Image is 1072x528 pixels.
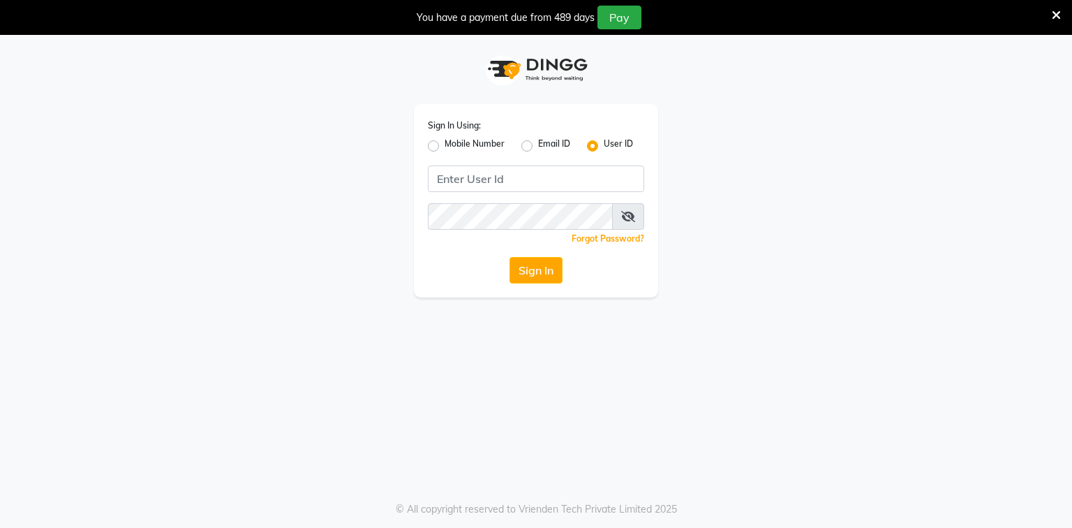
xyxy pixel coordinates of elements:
label: Sign In Using: [428,119,481,132]
img: logo1.svg [480,49,592,90]
input: Username [428,166,644,192]
input: Username [428,203,613,230]
label: Mobile Number [445,138,505,154]
label: Email ID [538,138,570,154]
div: You have a payment due from 489 days [417,10,595,25]
label: User ID [604,138,633,154]
button: Pay [597,6,641,29]
button: Sign In [509,257,563,284]
a: Forgot Password? [572,233,644,244]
